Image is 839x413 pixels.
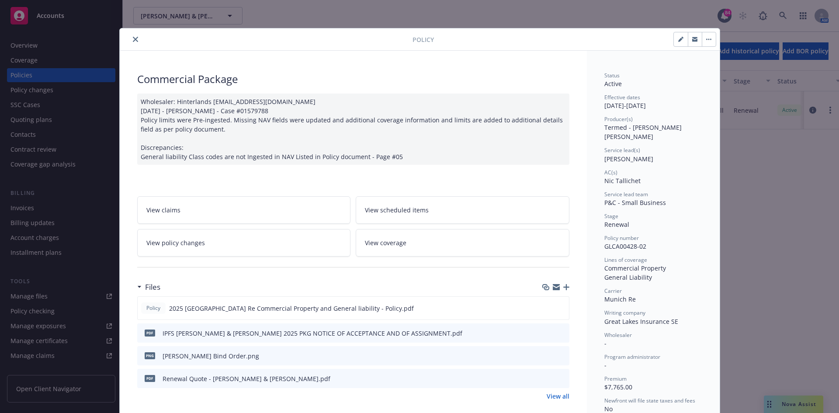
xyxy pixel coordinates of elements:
[604,361,607,369] span: -
[356,196,569,224] a: View scheduled items
[558,374,566,383] button: preview file
[604,339,607,347] span: -
[604,317,678,326] span: Great Lakes Insurance SE
[604,198,666,207] span: P&C - Small Business
[604,123,683,141] span: Termed - [PERSON_NAME] [PERSON_NAME]
[558,351,566,361] button: preview file
[604,155,653,163] span: [PERSON_NAME]
[145,281,160,293] h3: Files
[365,238,406,247] span: View coverage
[604,72,620,79] span: Status
[604,309,645,316] span: Writing company
[544,374,551,383] button: download file
[130,34,141,45] button: close
[604,177,641,185] span: Nic Tallichet
[163,329,462,338] div: IPFS [PERSON_NAME] & [PERSON_NAME] 2025 PKG NOTICE OF ACCEPTANCE AND OF ASSIGNMENT.pdf
[169,304,414,313] span: 2025 [GEOGRAPHIC_DATA] Re Commercial Property and General liability - Policy.pdf
[604,397,695,404] span: Newfront will file state taxes and fees
[604,287,622,295] span: Carrier
[604,353,660,361] span: Program administrator
[604,94,640,101] span: Effective dates
[604,273,702,282] div: General Liability
[604,212,618,220] span: Stage
[604,375,627,382] span: Premium
[604,115,633,123] span: Producer(s)
[145,352,155,359] span: png
[146,238,205,247] span: View policy changes
[137,229,351,257] a: View policy changes
[604,242,646,250] span: GLCA00428-02
[163,374,330,383] div: Renewal Quote - [PERSON_NAME] & [PERSON_NAME].pdf
[558,329,566,338] button: preview file
[604,256,647,264] span: Lines of coverage
[356,229,569,257] a: View coverage
[604,405,613,413] span: No
[604,295,636,303] span: Munich Re
[365,205,429,215] span: View scheduled items
[558,304,565,313] button: preview file
[604,383,632,391] span: $7,765.00
[604,80,622,88] span: Active
[604,264,702,273] div: Commercial Property
[145,330,155,336] span: pdf
[413,35,434,44] span: Policy
[604,169,617,176] span: AC(s)
[604,331,632,339] span: Wholesaler
[547,392,569,401] a: View all
[137,196,351,224] a: View claims
[604,146,640,154] span: Service lead(s)
[604,234,639,242] span: Policy number
[604,191,648,198] span: Service lead team
[137,72,569,87] div: Commercial Package
[145,304,162,312] span: Policy
[544,329,551,338] button: download file
[145,375,155,382] span: pdf
[604,220,629,229] span: Renewal
[146,205,180,215] span: View claims
[137,281,160,293] div: Files
[544,304,551,313] button: download file
[604,94,702,110] div: [DATE] - [DATE]
[163,351,259,361] div: [PERSON_NAME] Bind Order.png
[137,94,569,165] div: Wholesaler: Hinterlands [EMAIL_ADDRESS][DOMAIN_NAME] [DATE] - [PERSON_NAME] - Case #01579788 Poli...
[544,351,551,361] button: download file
